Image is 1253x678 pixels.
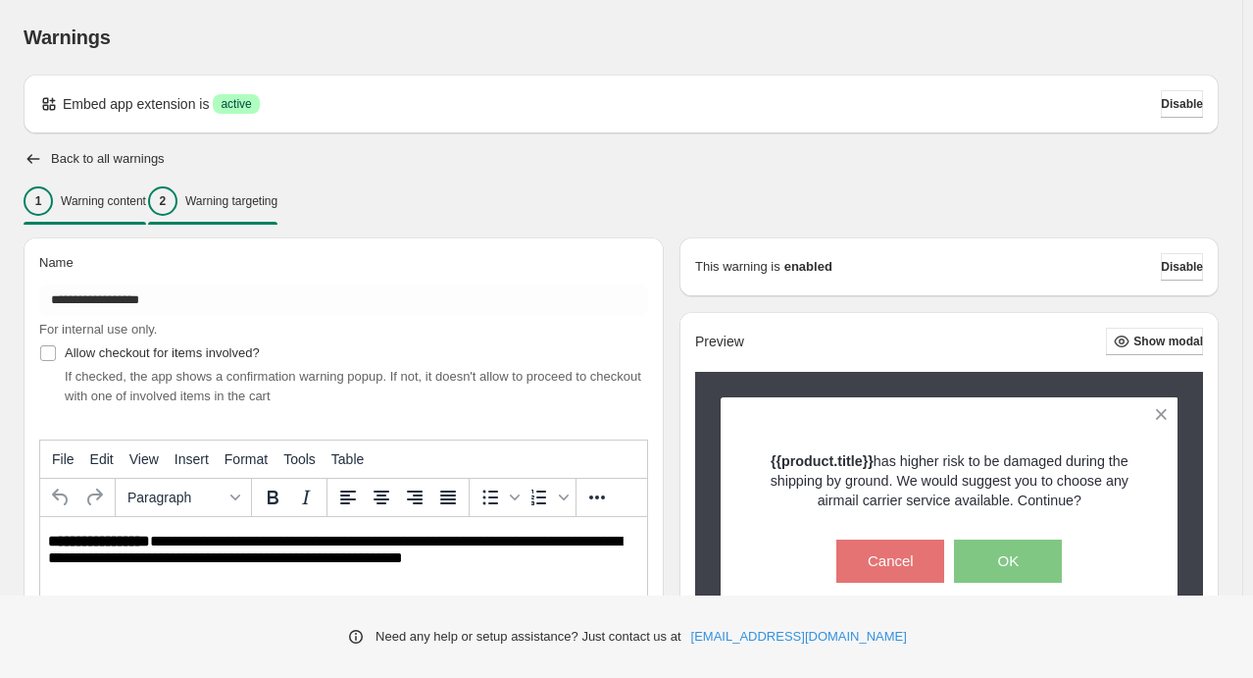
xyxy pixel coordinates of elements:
[65,369,641,403] span: If checked, the app shows a confirmation warning popup. If not, it doesn't allow to proceed to ch...
[1133,334,1203,349] span: Show modal
[24,186,53,216] div: 1
[1161,90,1203,118] button: Disable
[65,345,260,360] span: Allow checkout for items involved?
[52,451,75,467] span: File
[44,481,77,514] button: Undo
[120,481,247,514] button: Formats
[474,481,523,514] div: Bullet list
[580,481,614,514] button: More...
[365,481,398,514] button: Align center
[954,540,1062,583] button: OK
[398,481,431,514] button: Align right
[39,255,74,270] span: Name
[289,481,323,514] button: Italic
[431,481,465,514] button: Justify
[755,451,1144,510] p: has higher risk to be damaged during the shipping by ground. We would suggest you to choose any a...
[225,451,268,467] span: Format
[695,334,744,350] h2: Preview
[63,94,209,114] p: Embed app extension is
[331,451,364,467] span: Table
[771,453,874,469] strong: {{product.title}}
[331,481,365,514] button: Align left
[256,481,289,514] button: Bold
[77,481,111,514] button: Redo
[61,193,146,209] p: Warning content
[523,481,572,514] div: Numbered list
[1161,96,1203,112] span: Disable
[90,451,114,467] span: Edit
[1106,328,1203,355] button: Show modal
[24,26,111,48] span: Warnings
[1161,259,1203,275] span: Disable
[836,540,944,583] button: Cancel
[129,451,159,467] span: View
[185,193,277,209] p: Warning targeting
[148,186,177,216] div: 2
[39,322,157,337] span: For internal use only.
[148,181,277,222] button: 2Warning targeting
[24,181,146,222] button: 1Warning content
[175,451,209,467] span: Insert
[691,627,907,647] a: [EMAIL_ADDRESS][DOMAIN_NAME]
[127,490,224,505] span: Paragraph
[695,257,780,277] p: This warning is
[1161,253,1203,281] button: Disable
[784,257,832,277] strong: enabled
[40,517,647,617] iframe: Rich Text Area
[51,151,165,167] h2: Back to all warnings
[221,96,251,112] span: active
[283,451,316,467] span: Tools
